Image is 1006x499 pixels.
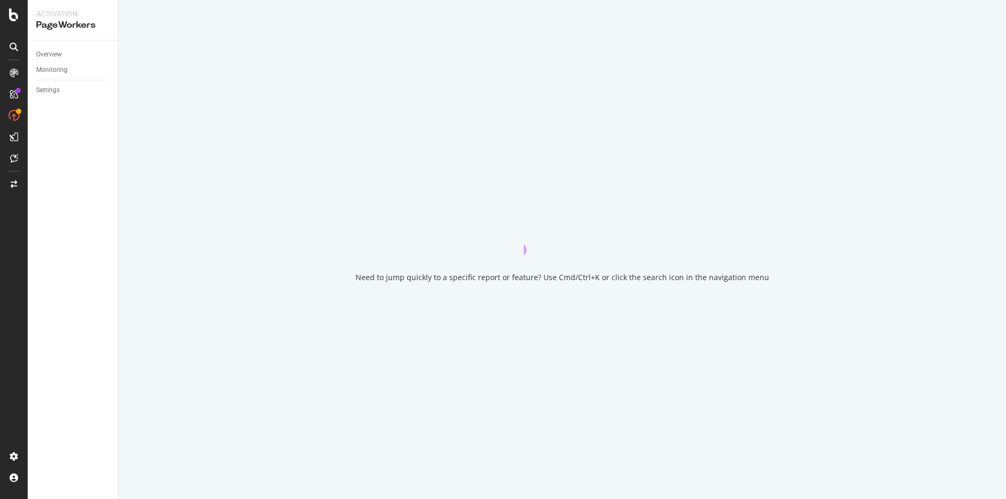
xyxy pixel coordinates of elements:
[36,49,62,60] div: Overview
[36,19,109,31] div: PageWorkers
[524,217,600,255] div: animation
[356,272,769,283] div: Need to jump quickly to a specific report or feature? Use Cmd/Ctrl+K or click the search icon in ...
[36,64,110,76] a: Monitoring
[36,9,109,19] div: Activation
[36,64,68,76] div: Monitoring
[36,85,110,96] a: Settings
[36,85,60,96] div: Settings
[36,49,110,60] a: Overview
